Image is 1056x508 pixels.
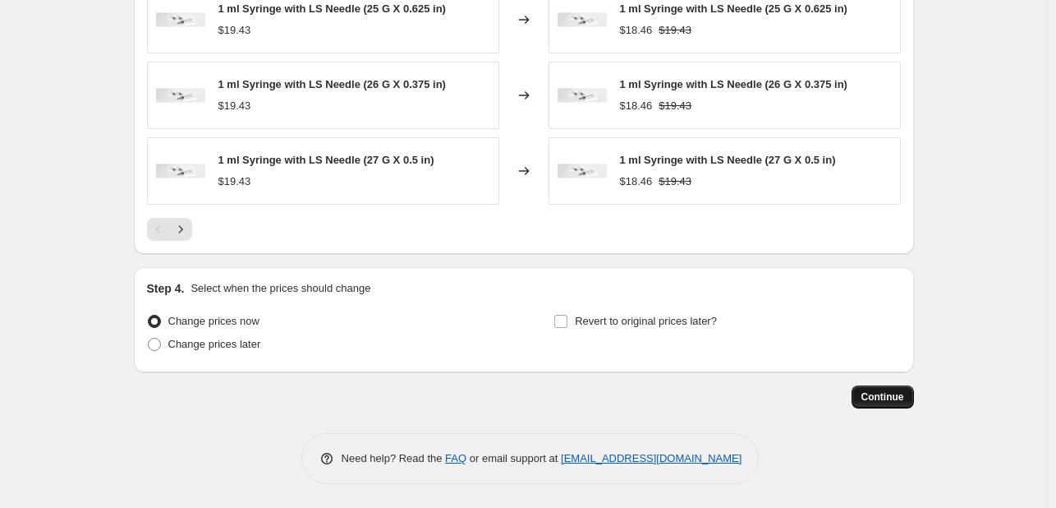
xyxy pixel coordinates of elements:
span: or email support at [466,452,561,464]
button: Next [169,218,192,241]
strike: $19.43 [659,173,691,190]
div: $18.46 [620,98,653,114]
span: 1 ml Syringe with LS Needle (25 G X 0.625 in) [218,2,446,15]
nav: Pagination [147,218,192,241]
span: Change prices later [168,338,261,350]
div: $18.46 [620,22,653,39]
span: 1 ml Syringe with LS Needle (25 G X 0.625 in) [620,2,847,15]
strike: $19.43 [659,22,691,39]
h2: Step 4. [147,280,185,297]
div: $19.43 [218,173,251,190]
span: 1 ml Syringe with LS Needle (27 G X 0.5 in) [218,154,434,166]
div: $19.43 [218,22,251,39]
a: [EMAIL_ADDRESS][DOMAIN_NAME] [561,452,741,464]
img: 9038_0-L_80x.jpg [558,146,607,196]
span: Revert to original prices later? [575,315,717,327]
span: 1 ml Syringe with LS Needle (26 G X 0.375 in) [218,78,446,90]
a: FAQ [445,452,466,464]
div: $19.43 [218,98,251,114]
button: Continue [852,386,914,409]
span: Change prices now [168,315,259,327]
img: 9038_0-L_80x.jpg [558,71,607,120]
span: 1 ml Syringe with LS Needle (27 G X 0.5 in) [620,154,836,166]
span: Need help? Read the [342,452,446,464]
p: Select when the prices should change [191,280,370,297]
span: Continue [861,390,904,404]
img: 9038_0-L_80x.jpg [156,146,205,196]
img: 9038_0-L_80x.jpg [156,71,205,120]
span: 1 ml Syringe with LS Needle (26 G X 0.375 in) [620,78,847,90]
div: $18.46 [620,173,653,190]
strike: $19.43 [659,98,691,114]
